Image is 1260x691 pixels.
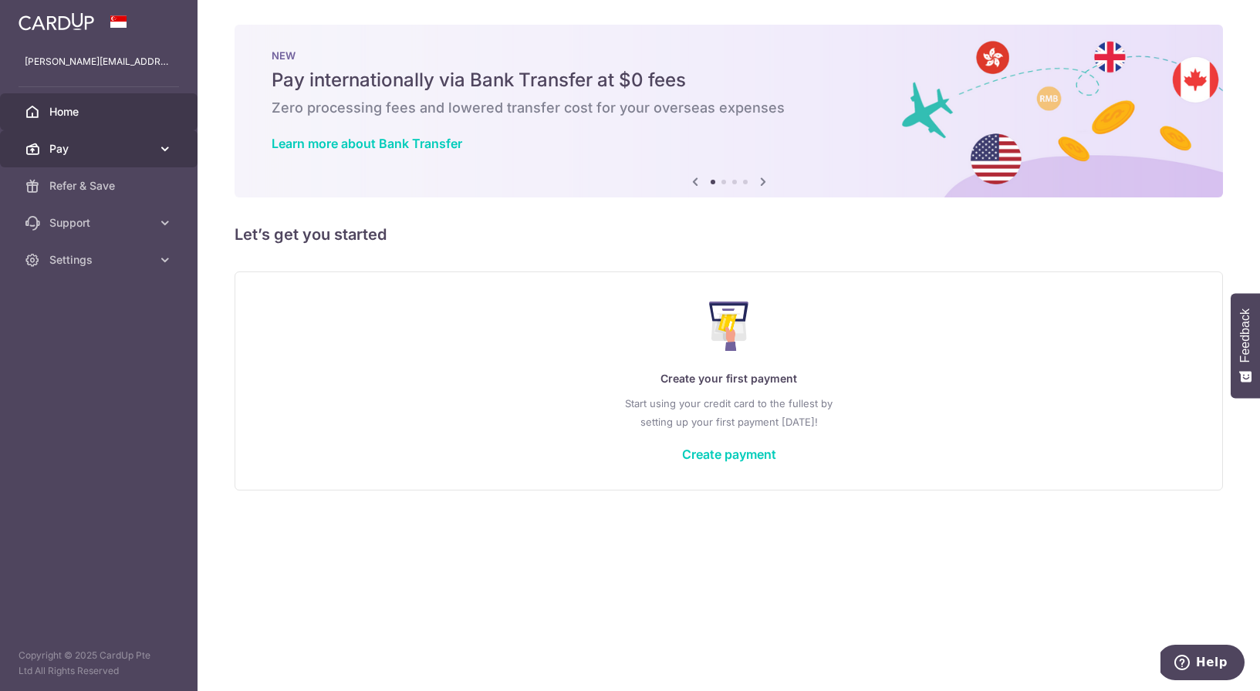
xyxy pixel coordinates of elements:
h5: Let’s get you started [235,222,1223,247]
img: CardUp [19,12,94,31]
span: Settings [49,252,151,268]
button: Feedback - Show survey [1231,293,1260,398]
p: NEW [272,49,1186,62]
a: Learn more about Bank Transfer [272,136,462,151]
span: Pay [49,141,151,157]
h6: Zero processing fees and lowered transfer cost for your overseas expenses [272,99,1186,117]
span: Feedback [1238,308,1252,362]
p: Create your first payment [266,369,1191,388]
span: Refer & Save [49,178,151,194]
iframe: Opens a widget where you can find more information [1160,645,1245,683]
span: Home [49,104,151,120]
h5: Pay internationally via Bank Transfer at $0 fees [272,68,1186,93]
p: Start using your credit card to the fullest by setting up your first payment [DATE]! [266,394,1191,431]
img: Make Payment [709,302,748,351]
a: Create payment [682,447,776,462]
span: Support [49,215,151,231]
img: Bank transfer banner [235,25,1223,197]
p: [PERSON_NAME][EMAIL_ADDRESS][DOMAIN_NAME] [25,54,173,69]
